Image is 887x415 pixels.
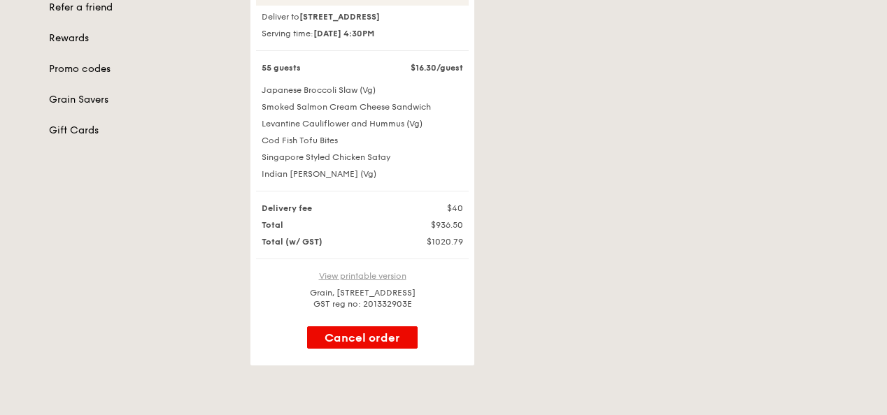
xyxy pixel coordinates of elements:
[49,93,234,107] a: Grain Savers
[256,28,469,39] div: Serving time:
[253,168,471,180] div: Indian [PERSON_NAME] (Vg)
[307,326,418,349] button: Cancel order
[253,135,471,146] div: Cod Fish Tofu Bites
[49,1,234,15] a: Refer a friend
[399,219,471,231] div: $936.50
[253,85,471,96] div: Japanese Broccoli Slaw (Vg)
[253,62,399,73] div: 55 guests
[399,62,471,73] div: $16.30/guest
[262,220,283,230] strong: Total
[399,236,471,247] div: $1020.79
[262,237,322,247] strong: Total (w/ GST)
[256,11,469,22] div: Deliver to
[299,12,380,22] strong: [STREET_ADDRESS]
[313,29,374,38] strong: [DATE] 4:30PM
[253,101,471,112] div: Smoked Salmon Cream Cheese Sandwich
[49,62,234,76] a: Promo codes
[49,31,234,45] a: Rewards
[253,152,471,163] div: Singapore Styled Chicken Satay
[49,124,234,138] a: Gift Cards
[319,271,406,281] a: View printable version
[262,203,312,213] strong: Delivery fee
[253,118,471,129] div: Levantine Cauliflower and Hummus (Vg)
[256,287,469,310] div: Grain, [STREET_ADDRESS] GST reg no: 201332903E
[399,203,471,214] div: $40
